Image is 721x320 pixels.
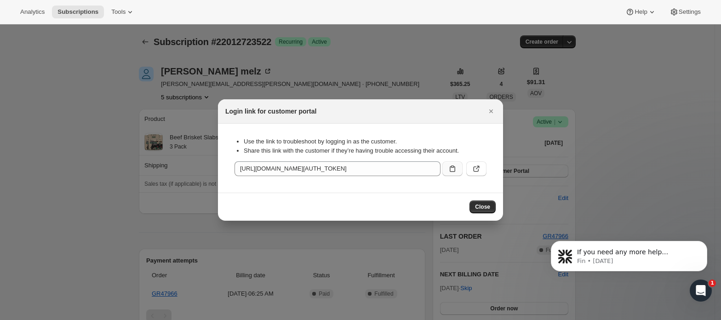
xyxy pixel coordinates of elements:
[225,107,316,116] h2: Login link for customer portal
[20,8,45,16] span: Analytics
[620,6,662,18] button: Help
[244,146,486,155] li: Share this link with the customer if they’re having trouble accessing their account.
[111,8,126,16] span: Tools
[15,6,50,18] button: Analytics
[475,203,490,211] span: Close
[244,137,486,146] li: Use the link to troubleshoot by logging in as the customer.
[57,8,98,16] span: Subscriptions
[537,222,721,295] iframe: Intercom notifications message
[106,6,140,18] button: Tools
[485,105,498,118] button: Close
[679,8,701,16] span: Settings
[40,27,157,89] span: If you need any more help understanding our SMS subscription management features, please let me k...
[52,6,104,18] button: Subscriptions
[40,35,159,44] p: Message from Fin, sent 1d ago
[690,280,712,302] iframe: Intercom live chat
[664,6,706,18] button: Settings
[635,8,647,16] span: Help
[709,280,716,287] span: 1
[469,200,496,213] button: Close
